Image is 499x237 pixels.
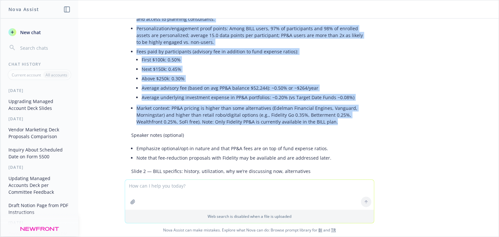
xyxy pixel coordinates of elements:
[1,220,78,226] div: [DATE]
[6,200,73,217] button: Draft Notion Page from PDF Instructions
[6,96,73,113] button: Upgrading Managed Account Deck Slides
[45,72,67,78] p: All accounts
[142,93,368,102] li: Average underlying investment expense in PP&A portfolios: ~0.20% (vs Target Date Funds ~0.08%)
[136,103,368,126] li: Market context: PP&A pricing is higher than some alternatives (Edelman Financial Engines, Vanguar...
[12,72,41,78] p: Current account
[142,64,368,74] li: Next $150k: 0.45%
[3,223,496,237] span: Nova Assist can make mistakes. Explore what Nova can do: Browse prompt library for and
[6,144,73,162] button: Inquiry About Scheduled Date on Form 5500
[131,132,368,138] p: Speaker notes (optional)
[136,24,368,47] li: Personalization/engagement proof points: Among BILL users, 97% of participants and 98% of enrolle...
[19,43,70,52] input: Search chats
[1,61,78,67] div: Chat History
[136,153,368,163] li: Note that fee-reduction proposals with Fidelity may be available and are addressed later.
[142,74,368,83] li: Above $250k: 0.30%
[129,214,370,219] p: Web search is disabled when a file is uploaded
[6,26,73,38] button: New chat
[19,29,41,36] span: New chat
[142,83,368,93] li: Average advisory fee (based on avg PP&A balance $52,244): ~0.50% or ~$264/year
[8,6,39,13] h1: Nova Assist
[136,47,368,103] li: Fees paid by participants (advisory fee in addition to fund expense ratios):
[6,173,73,197] button: Updating Managed Accounts Deck per Committee Feedback
[1,88,78,93] div: [DATE]
[136,144,368,153] li: Emphasize optional/opt-in nature and that PP&A fees are on top of fund expense ratios.
[6,124,73,142] button: Vendor Marketing Deck Proposals Comparison
[318,227,322,233] a: BI
[1,116,78,122] div: [DATE]
[131,168,368,175] p: Slide 2 — BILL specifics: history, utilization, why we’re discussing now, alternatives
[1,165,78,170] div: [DATE]
[331,227,336,233] a: TR
[142,55,368,64] li: First $100k: 0.50%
